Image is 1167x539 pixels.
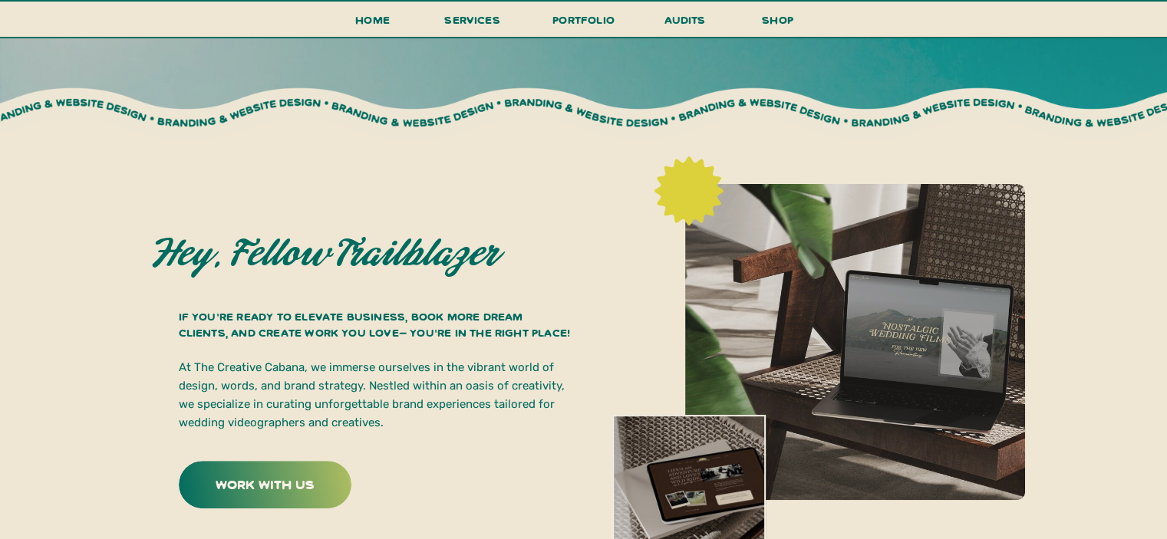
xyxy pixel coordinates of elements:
a: shop [741,10,815,37]
a: Home [349,10,397,38]
a: services [440,10,505,38]
h3: If you’re ready to elevate business, book more dream clients, and create work you love– you’re in... [179,309,574,345]
a: audits [662,10,708,37]
p: At The Creative Cabana, we immerse ourselves in the vibrant world of design, words, and brand str... [179,358,572,432]
span: services [444,12,500,27]
h2: Hey, fellow trailblazer [153,235,572,274]
a: work with us [178,472,353,496]
a: portfolio [548,10,620,38]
